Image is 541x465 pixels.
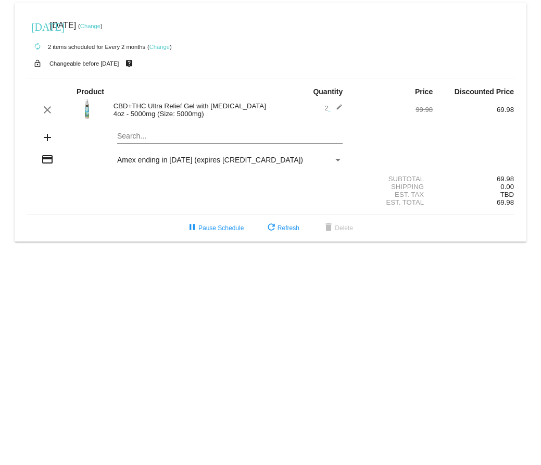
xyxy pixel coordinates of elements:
mat-icon: clear [41,104,54,116]
input: Search... [117,132,343,141]
button: Pause Schedule [178,219,252,237]
mat-icon: pause [186,222,198,234]
small: ( ) [78,23,103,29]
strong: Quantity [313,87,343,96]
button: Delete [314,219,361,237]
div: Est. Tax [351,191,433,198]
div: 69.98 [433,175,514,183]
div: Est. Total [351,198,433,206]
span: 0.00 [500,183,514,191]
small: ( ) [147,44,172,50]
span: Refresh [265,224,299,232]
div: 99.98 [351,106,433,114]
mat-icon: refresh [265,222,278,234]
small: Changeable before [DATE] [49,60,119,67]
mat-icon: live_help [123,57,135,70]
mat-icon: autorenew [31,41,44,53]
a: Change [149,44,170,50]
mat-select: Payment Method [117,156,343,164]
span: 2 [324,104,343,112]
span: TBD [500,191,514,198]
mat-icon: add [41,131,54,144]
div: CBD+THC Ultra Relief Gel with [MEDICAL_DATA] 4oz - 5000mg (Size: 5000mg) [108,102,271,118]
strong: Price [415,87,433,96]
div: 69.98 [433,106,514,114]
img: CBDTHC_UltraReliefGel_5000MG_600x6002.jpg [77,98,97,119]
span: 69.98 [497,198,514,206]
mat-icon: [DATE] [31,20,44,32]
span: Pause Schedule [186,224,244,232]
strong: Product [77,87,104,96]
small: 2 items scheduled for Every 2 months [27,44,145,50]
div: Subtotal [351,175,433,183]
mat-icon: lock_open [31,57,44,70]
span: Delete [322,224,353,232]
mat-icon: edit [330,104,343,116]
a: Change [80,23,100,29]
button: Refresh [257,219,308,237]
strong: Discounted Price [455,87,514,96]
mat-icon: credit_card [41,153,54,166]
mat-icon: delete [322,222,335,234]
span: Amex ending in [DATE] (expires [CREDIT_CARD_DATA]) [117,156,303,164]
div: Shipping [351,183,433,191]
